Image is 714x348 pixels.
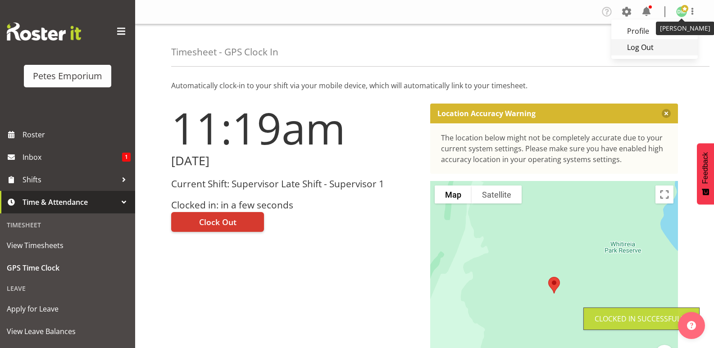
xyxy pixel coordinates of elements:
[171,80,678,91] p: Automatically clock-in to your shift via your mobile device, which will automatically link to you...
[2,320,133,343] a: View Leave Balances
[2,298,133,320] a: Apply for Leave
[2,216,133,234] div: Timesheet
[2,257,133,279] a: GPS Time Clock
[437,109,536,118] p: Location Accuracy Warning
[435,185,472,203] button: Show street map
[23,150,122,164] span: Inbox
[441,132,668,165] div: The location below might not be completely accurate due to your current system settings. Please m...
[23,173,117,186] span: Shifts
[171,47,278,57] h4: Timesheet - GPS Clock In
[7,261,128,275] span: GPS Time Clock
[199,216,236,228] span: Clock Out
[595,313,688,324] div: Clocked in Successfully
[33,69,102,83] div: Petes Emporium
[662,109,671,118] button: Close message
[655,185,673,203] button: Toggle fullscreen view
[7,302,128,316] span: Apply for Leave
[676,6,687,17] img: david-mcauley697.jpg
[611,23,698,39] a: Profile
[171,212,264,232] button: Clock Out
[171,104,419,152] h1: 11:19am
[701,152,709,184] span: Feedback
[611,39,698,55] a: Log Out
[7,23,81,41] img: Rosterit website logo
[687,321,696,330] img: help-xxl-2.png
[122,153,131,162] span: 1
[472,185,522,203] button: Show satellite imagery
[2,234,133,257] a: View Timesheets
[697,143,714,204] button: Feedback - Show survey
[171,179,419,189] h3: Current Shift: Supervisor Late Shift - Supervisor 1
[171,200,419,210] h3: Clocked in: in a few seconds
[2,279,133,298] div: Leave
[23,128,131,141] span: Roster
[23,195,117,209] span: Time & Attendance
[7,325,128,338] span: View Leave Balances
[171,154,419,168] h2: [DATE]
[7,239,128,252] span: View Timesheets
